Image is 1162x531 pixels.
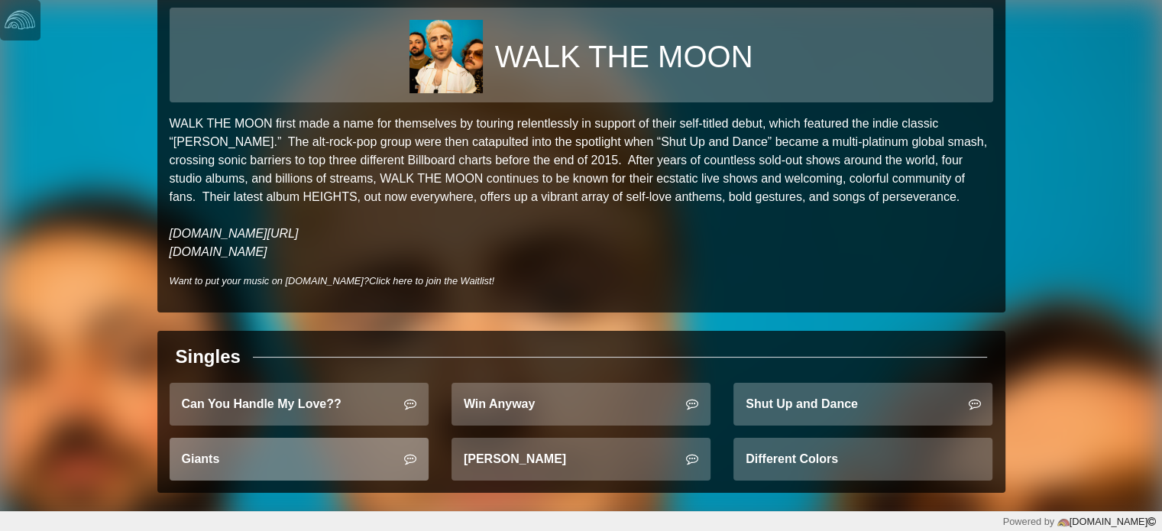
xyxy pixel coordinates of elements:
[733,383,992,426] a: Shut Up and Dance
[170,245,267,258] a: [DOMAIN_NAME]
[1002,514,1156,529] div: Powered by
[1054,516,1156,527] a: [DOMAIN_NAME]
[452,383,710,426] a: Win Anyway
[733,438,992,481] a: Different Colors
[170,275,495,287] i: Want to put your music on [DOMAIN_NAME]?
[495,38,753,75] h1: WALK THE MOON
[409,20,483,93] img: 338b1fbd381984b11e422ecb6bdac12289548b1f83705eb59faa29187b674643.jpg
[170,383,429,426] a: Can You Handle My Love??
[170,115,993,261] p: WALK THE MOON first made a name for themselves by touring relentlessly in support of their self-t...
[5,5,35,35] img: logo-white-4c48a5e4bebecaebe01ca5a9d34031cfd3d4ef9ae749242e8c4bf12ef99f53e8.png
[1057,516,1070,529] img: logo-color-e1b8fa5219d03fcd66317c3d3cfaab08a3c62fe3c3b9b34d55d8365b78b1766b.png
[452,438,710,481] a: [PERSON_NAME]
[170,438,429,481] a: Giants
[369,275,494,287] a: Click here to join the Waitlist!
[170,227,299,240] a: [DOMAIN_NAME][URL]
[176,343,241,371] div: Singles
